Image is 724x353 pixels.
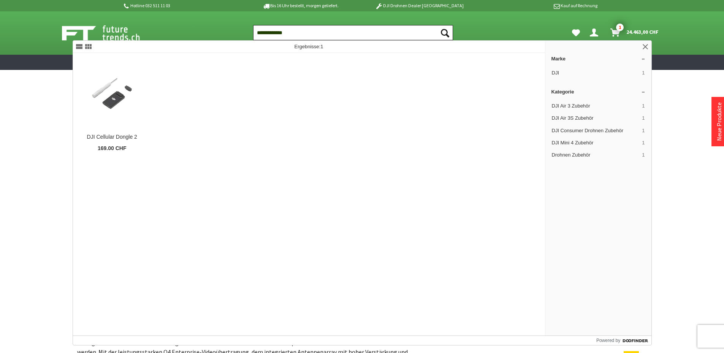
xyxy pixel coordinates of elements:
[98,145,126,152] span: 169.00 CHF
[62,24,157,43] img: Shop Futuretrends - zur Startseite wechseln
[552,127,639,134] span: DJI Consumer Drohnen Zubehör
[642,70,645,76] span: 1
[552,115,639,122] span: DJI Air 3S Zubehör
[715,102,723,141] a: Neue Produkte
[552,70,639,76] span: DJI
[642,103,645,109] span: 1
[253,25,453,40] input: Produkt, Marke, Kategorie, EAN, Artikelnummer…
[616,24,624,31] span: 1
[642,139,645,146] span: 1
[79,134,146,141] div: DJI Cellular Dongle 2
[568,25,584,40] a: Meine Favoriten
[596,337,620,344] span: Powered by
[642,115,645,122] span: 1
[642,127,645,134] span: 1
[642,152,645,158] span: 1
[587,25,604,40] a: Dein Konto
[79,71,146,116] img: DJI Cellular Dongle 2
[123,1,241,10] p: Hotline 032 511 11 03
[295,44,323,49] span: Ergebnisse:
[552,152,639,158] span: Drohnen Zubehör
[545,53,651,65] a: Marke
[73,53,152,158] a: DJI Cellular Dongle 2 DJI Cellular Dongle 2 169.00 CHF
[360,1,478,10] p: DJI Drohnen Dealer [GEOGRAPHIC_DATA]
[437,25,453,40] button: Suchen
[607,25,662,40] a: Warenkorb
[320,44,323,49] span: 1
[552,103,639,109] span: DJI Air 3 Zubehör
[626,26,659,38] span: 24.463,00 CHF
[545,86,651,98] a: Kategorie
[241,1,360,10] p: Bis 16 Uhr bestellt, morgen geliefert.
[596,336,651,345] a: Powered by
[479,1,597,10] p: Kauf auf Rechnung
[552,139,639,146] span: DJI Mini 4 Zubehör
